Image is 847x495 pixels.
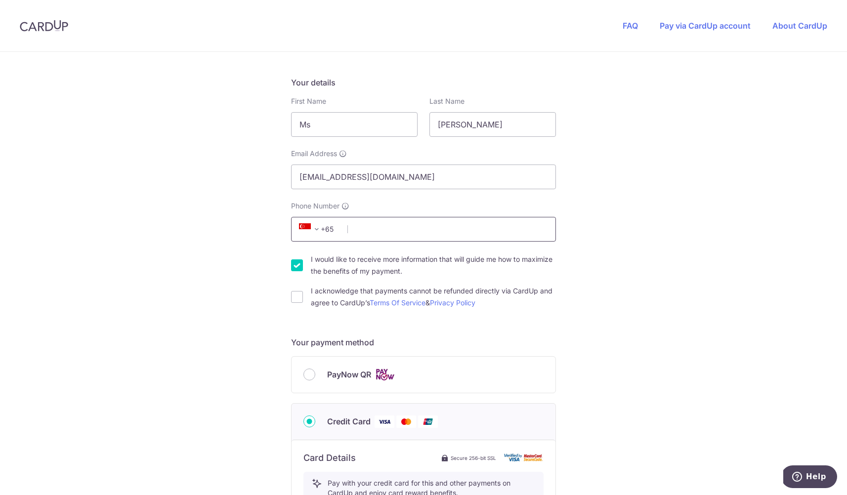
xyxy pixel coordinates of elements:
img: CardUp [20,20,68,32]
input: Last name [429,112,556,137]
input: First name [291,112,418,137]
a: Privacy Policy [430,298,475,307]
img: card secure [504,454,544,462]
span: +65 [296,223,340,235]
a: Pay via CardUp account [660,21,751,31]
span: PayNow QR [327,369,371,380]
img: Union Pay [418,415,438,428]
span: Phone Number [291,201,339,211]
img: Cards logo [375,369,395,381]
div: PayNow QR Cards logo [303,369,544,381]
img: Mastercard [396,415,416,428]
img: Visa [375,415,394,428]
div: Credit Card Visa Mastercard Union Pay [303,415,544,428]
label: I acknowledge that payments cannot be refunded directly via CardUp and agree to CardUp’s & [311,285,556,309]
span: Email Address [291,149,337,159]
h5: Your details [291,77,556,88]
span: Secure 256-bit SSL [451,454,496,462]
h5: Your payment method [291,336,556,348]
label: I would like to receive more information that will guide me how to maximize the benefits of my pa... [311,253,556,277]
h6: Card Details [303,452,356,464]
a: About CardUp [772,21,827,31]
a: FAQ [623,21,638,31]
label: Last Name [429,96,465,106]
label: First Name [291,96,326,106]
iframe: Opens a widget where you can find more information [783,465,837,490]
a: Terms Of Service [370,298,425,307]
span: Credit Card [327,415,371,427]
span: +65 [299,223,323,235]
input: Email address [291,165,556,189]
